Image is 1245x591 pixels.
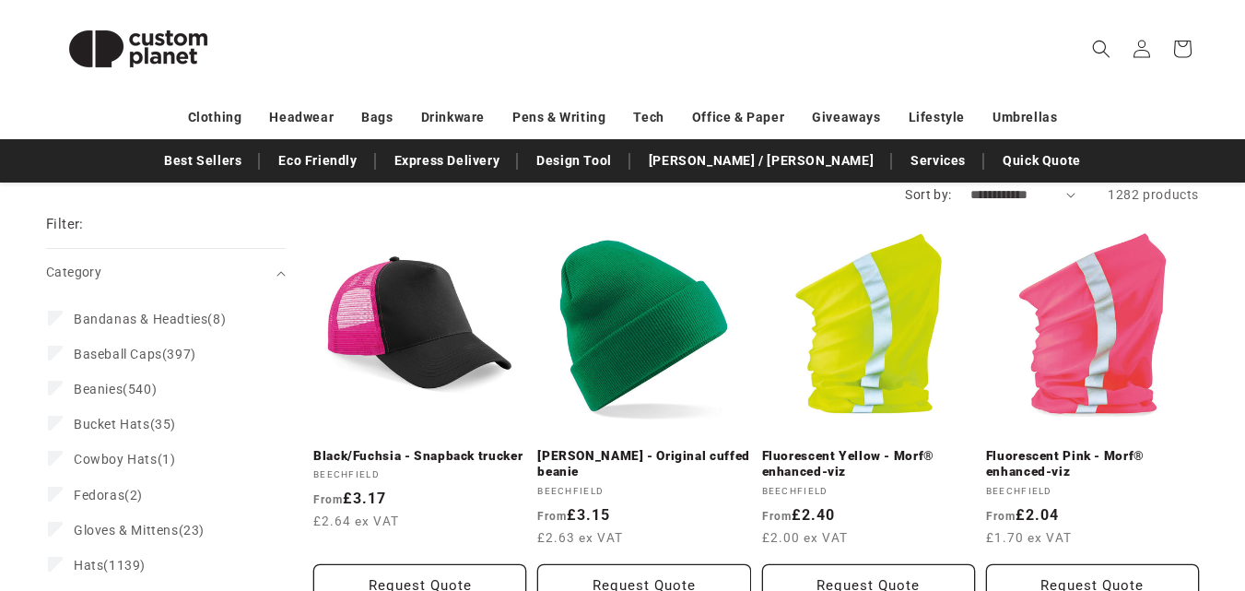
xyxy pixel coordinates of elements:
a: Pens & Writing [512,101,605,134]
span: Beanies [74,382,123,396]
span: Bucket Hats [74,417,150,431]
a: Tech [633,101,664,134]
a: [PERSON_NAME] - Original cuffed beanie [537,448,750,480]
summary: Category (0 selected) [46,249,286,296]
a: Best Sellers [155,145,251,177]
a: Fluorescent Yellow - Morf® enhanced-viz [762,448,975,480]
span: (397) [74,346,196,362]
a: Eco Friendly [269,145,366,177]
span: (1139) [74,557,146,573]
a: Services [901,145,975,177]
summary: Search [1081,29,1122,69]
a: Black/Fuchsia - Snapback trucker [313,448,526,465]
span: Gloves & Mittens [74,523,179,538]
h2: Filter: [46,214,84,235]
span: Bandanas & Headties [74,312,207,326]
a: Umbrellas [992,101,1057,134]
a: Headwear [269,101,334,134]
span: (35) [74,416,176,432]
a: Bags [361,101,393,134]
span: Cowboy Hats [74,452,158,467]
a: Quick Quote [993,145,1090,177]
span: 1282 products [1108,187,1199,202]
span: (1) [74,451,175,467]
a: Lifestyle [909,101,965,134]
a: [PERSON_NAME] / [PERSON_NAME] [640,145,883,177]
span: (2) [74,487,143,503]
span: (8) [74,311,226,327]
a: Design Tool [527,145,621,177]
iframe: Chat Widget [1153,502,1245,591]
span: Hats [74,558,103,573]
a: Drinkware [421,101,485,134]
label: Sort by: [905,187,951,202]
span: Baseball Caps [74,347,162,361]
a: Giveaways [812,101,880,134]
img: Custom Planet [46,7,230,90]
a: Fluorescent Pink - Morf® enhanced-viz [986,448,1199,480]
span: (540) [74,381,157,397]
span: Fedoras [74,488,124,502]
a: Office & Paper [692,101,784,134]
a: Clothing [188,101,242,134]
a: Express Delivery [385,145,510,177]
span: Category [46,265,101,279]
span: (23) [74,522,205,538]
